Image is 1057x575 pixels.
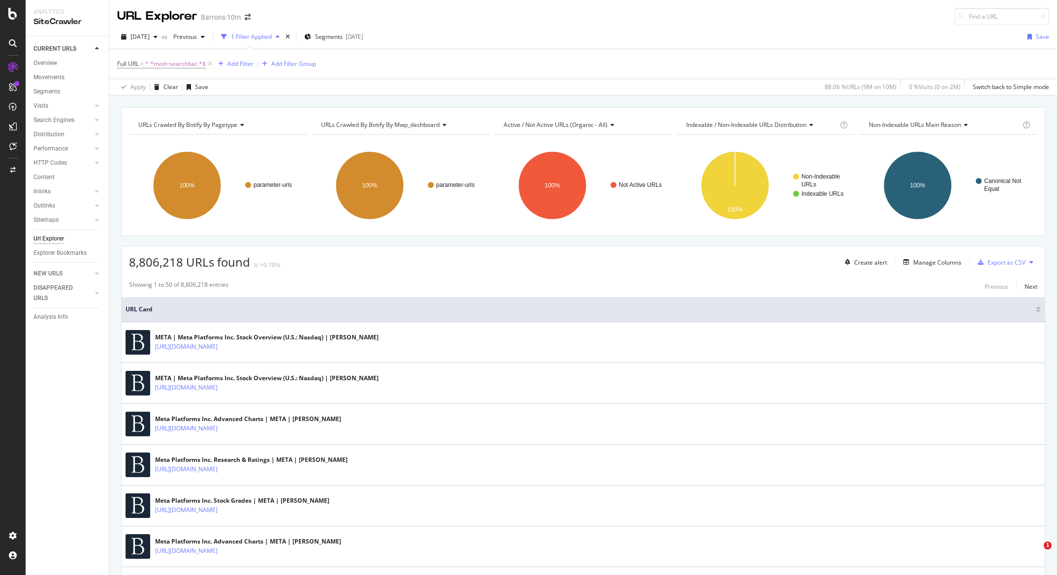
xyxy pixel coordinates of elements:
[955,8,1049,25] input: Find a URL
[33,144,68,154] div: Performance
[217,29,284,45] button: 1 Filter Applied
[126,305,1033,314] span: URL Card
[985,280,1008,292] button: Previous
[169,29,209,45] button: Previous
[899,256,961,268] button: Manage Columns
[984,178,1022,184] text: Canonical Not
[1024,542,1047,565] iframe: Intercom live chat
[33,101,48,111] div: Visits
[910,182,926,189] text: 100%
[138,121,237,129] span: URLs Crawled By Botify By pagetype
[231,32,272,41] div: 1 Filter Applied
[145,57,206,71] span: ^.*mod=searchbar.*$
[33,115,92,125] a: Search Engines
[126,534,150,559] img: main image
[619,182,662,188] text: Not Active URLs
[117,29,161,45] button: [DATE]
[126,371,150,395] img: main image
[33,215,59,225] div: Sitemaps
[169,32,197,41] span: Previous
[126,493,150,518] img: main image
[155,374,379,383] div: META | Meta Platforms Inc. Stock Overview (U.S.: Nasdaq) | [PERSON_NAME]
[33,172,55,182] div: Content
[33,158,67,168] div: HTTP Codes
[129,280,228,292] div: Showing 1 to 50 of 8,806,218 entries
[825,83,897,91] div: 88.06 % URLs ( 9M on 10M )
[684,117,838,133] h4: Indexable / Non-Indexable URLs Distribution
[319,117,480,133] h4: URLs Crawled By Botify By mwp_dashboard
[860,143,1036,228] div: A chart.
[33,201,92,211] a: Outlinks
[33,215,92,225] a: Sitemaps
[1044,542,1052,549] span: 1
[155,455,348,464] div: Meta Platforms Inc. Research & Ratings | META | [PERSON_NAME]
[136,117,298,133] h4: URLs Crawled By Botify By pagetype
[33,234,64,244] div: Url Explorer
[33,72,102,83] a: Movements
[315,32,343,41] span: Segments
[155,546,218,556] a: [URL][DOMAIN_NAME]
[973,83,1049,91] div: Switch back to Simple mode
[869,121,961,129] span: Non-Indexable URLs Main Reason
[33,72,64,83] div: Movements
[254,182,292,188] text: parameter-urls
[33,248,102,258] a: Explorer Bookmarks
[1025,282,1037,291] div: Next
[155,333,379,342] div: META | Meta Platforms Inc. Stock Overview (U.S.: Nasdaq) | [PERSON_NAME]
[300,29,367,45] button: Segments[DATE]
[436,182,475,188] text: parameter-urls
[841,254,887,270] button: Create alert
[33,87,60,97] div: Segments
[33,269,63,279] div: NEW URLS
[130,83,146,91] div: Apply
[686,121,806,129] span: Indexable / Non-Indexable URLs distribution
[129,143,305,228] svg: A chart.
[33,269,92,279] a: NEW URLS
[677,143,853,228] svg: A chart.
[33,172,102,182] a: Content
[117,79,146,95] button: Apply
[33,186,51,197] div: Inlinks
[854,258,887,267] div: Create alert
[988,258,1025,267] div: Export as CSV
[214,58,254,70] button: Add Filter
[984,185,999,192] text: Equal
[33,58,102,68] a: Overview
[117,8,197,25] div: URL Explorer
[155,424,218,433] a: [URL][DOMAIN_NAME]
[985,282,1008,291] div: Previous
[33,234,102,244] a: Url Explorer
[494,143,671,228] svg: A chart.
[163,83,178,91] div: Clear
[33,201,55,211] div: Outlinks
[161,32,169,41] span: vs
[1024,29,1049,45] button: Save
[1036,32,1049,41] div: Save
[258,58,316,70] button: Add Filter Group
[801,190,843,197] text: Indexable URLs
[33,283,92,303] a: DISAPPEARED URLS
[801,181,816,188] text: URLs
[33,144,92,154] a: Performance
[126,330,150,355] img: main image
[909,83,961,91] div: 0 % Visits ( 0 on 2M )
[117,60,139,68] span: Full URL
[33,312,68,322] div: Analysis Info
[312,143,488,228] div: A chart.
[140,60,144,68] span: =
[969,79,1049,95] button: Switch back to Simple mode
[129,254,250,270] span: 8,806,218 URLs found
[33,158,92,168] a: HTTP Codes
[150,79,178,95] button: Clear
[155,342,218,352] a: [URL][DOMAIN_NAME]
[130,32,150,41] span: 2025 Jul. 11th
[502,117,663,133] h4: Active / Not Active URLs
[180,182,195,189] text: 100%
[33,101,92,111] a: Visits
[545,182,560,189] text: 100%
[362,182,378,189] text: 100%
[974,254,1025,270] button: Export as CSV
[245,14,251,21] div: arrow-right-arrow-left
